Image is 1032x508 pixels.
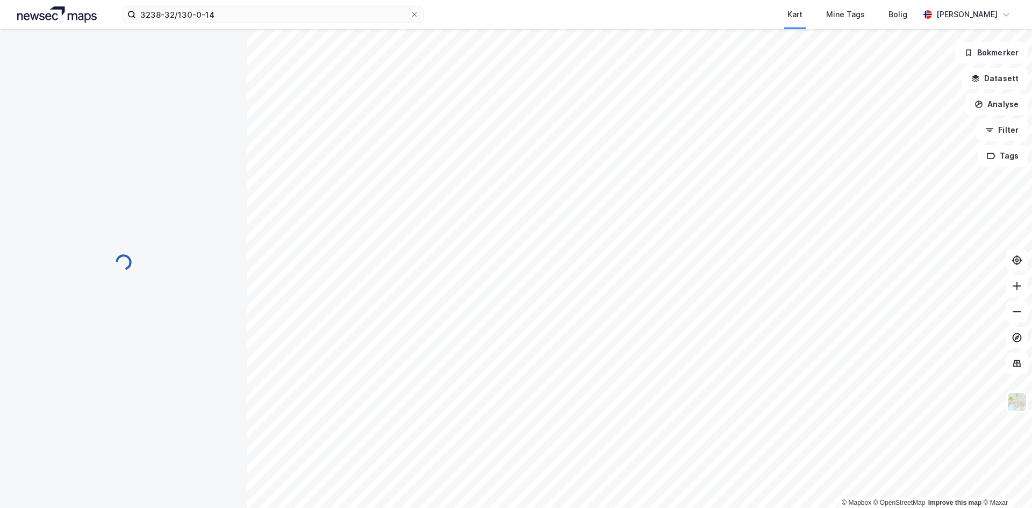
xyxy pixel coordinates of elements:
[978,456,1032,508] iframe: Chat Widget
[978,145,1028,167] button: Tags
[826,8,865,21] div: Mine Tags
[1007,392,1027,412] img: Z
[136,6,410,23] input: Søk på adresse, matrikkel, gårdeiere, leietakere eller personer
[842,499,871,506] a: Mapbox
[978,456,1032,508] div: Kontrollprogram for chat
[936,8,998,21] div: [PERSON_NAME]
[962,68,1028,89] button: Datasett
[17,6,97,23] img: logo.a4113a55bc3d86da70a041830d287a7e.svg
[115,254,132,271] img: spinner.a6d8c91a73a9ac5275cf975e30b51cfb.svg
[955,42,1028,63] button: Bokmerker
[928,499,981,506] a: Improve this map
[888,8,907,21] div: Bolig
[976,119,1028,141] button: Filter
[787,8,802,21] div: Kart
[873,499,926,506] a: OpenStreetMap
[965,94,1028,115] button: Analyse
